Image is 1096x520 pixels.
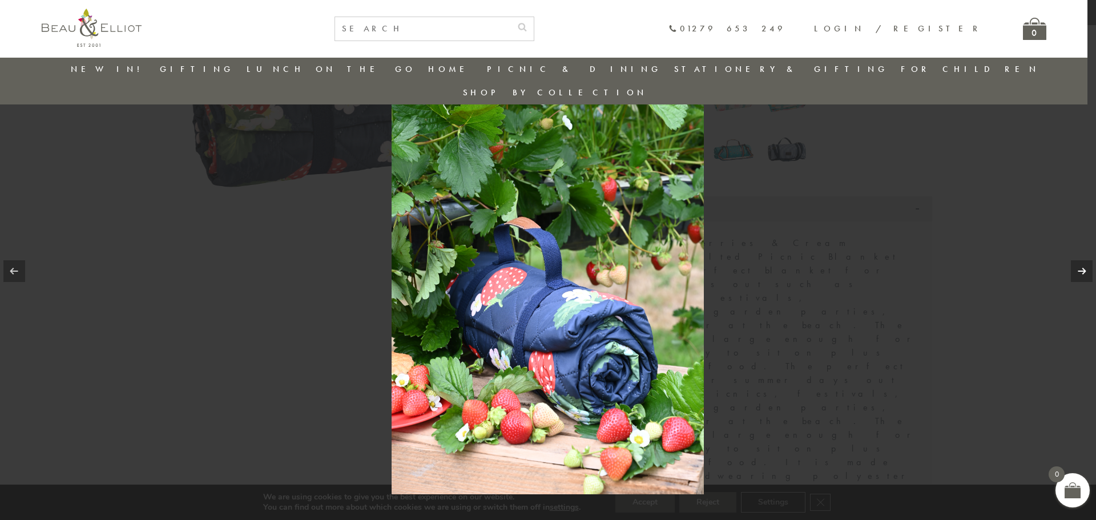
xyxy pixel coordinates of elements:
[1023,18,1046,40] a: 0
[668,24,785,34] a: 01279 653 249
[392,25,704,494] img: DSC_7143-scaled.jpg
[487,63,662,75] a: Picnic & Dining
[160,63,234,75] a: Gifting
[247,63,416,75] a: Lunch On The Go
[71,63,147,75] a: New in!
[335,17,511,41] input: SEARCH
[428,63,474,75] a: Home
[463,87,647,98] a: Shop by collection
[42,9,142,47] img: logo
[3,260,25,282] a: Previous
[901,63,1039,75] a: For Children
[814,23,983,34] a: Login / Register
[674,63,888,75] a: Stationery & Gifting
[1049,466,1065,482] span: 0
[1071,260,1093,282] a: Next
